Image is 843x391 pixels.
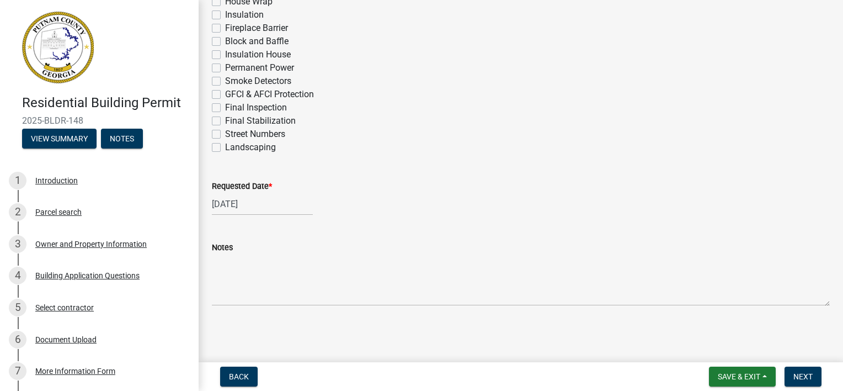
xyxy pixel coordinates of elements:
label: Insulation [225,8,264,22]
label: Block and Baffle [225,35,289,48]
div: Parcel search [35,208,82,216]
span: Back [229,372,249,381]
span: Save & Exit [718,372,760,381]
span: Next [793,372,813,381]
img: Putnam County, Georgia [22,12,94,83]
label: Insulation House [225,48,291,61]
wm-modal-confirm: Notes [101,135,143,144]
div: Introduction [35,177,78,184]
div: 3 [9,235,26,253]
div: 5 [9,299,26,316]
label: Final Inspection [225,101,287,114]
button: View Summary [22,129,97,149]
label: Landscaping [225,141,276,154]
button: Save & Exit [709,367,776,387]
button: Notes [101,129,143,149]
div: Select contractor [35,304,94,311]
label: Notes [212,244,233,252]
label: Final Stabilization [225,114,296,128]
h4: Residential Building Permit [22,95,190,111]
button: Next [785,367,821,387]
label: Smoke Detectors [225,75,291,88]
div: 7 [9,362,26,380]
wm-modal-confirm: Summary [22,135,97,144]
div: Document Upload [35,336,97,344]
div: 4 [9,267,26,284]
div: 1 [9,172,26,189]
div: More Information Form [35,367,115,375]
label: Street Numbers [225,128,285,141]
label: Requested Date [212,183,272,191]
div: 6 [9,331,26,348]
label: Permanent Power [225,61,294,75]
span: 2025-BLDR-148 [22,115,177,126]
button: Back [220,367,258,387]
div: Owner and Property Information [35,240,147,248]
label: Fireplace Barrier [225,22,288,35]
div: 2 [9,203,26,221]
label: GFCI & AFCI Protection [225,88,314,101]
input: mm/dd/yyyy [212,193,313,215]
div: Building Application Questions [35,272,140,279]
